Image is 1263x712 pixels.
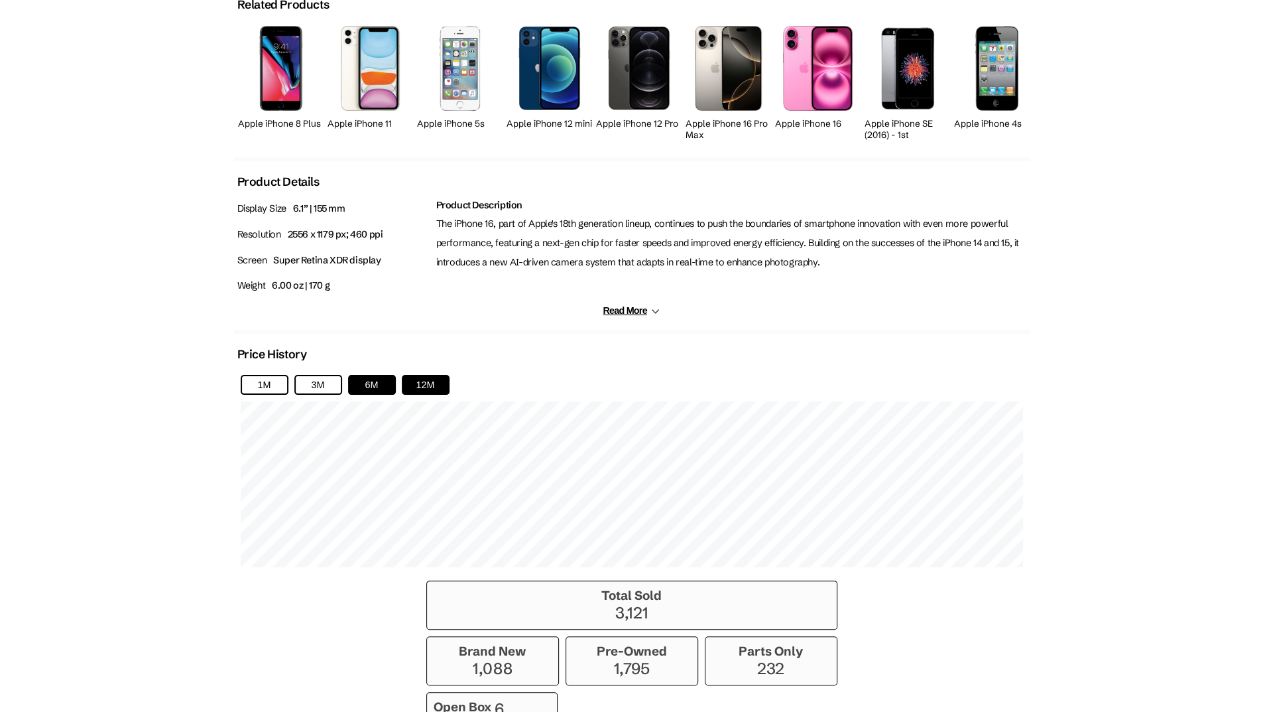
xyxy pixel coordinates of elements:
[695,26,762,110] img: iPhone 16 Pro Max
[440,26,480,110] img: iPhone 5s
[237,251,430,270] p: Screen
[783,26,852,110] img: iPhone 16
[507,118,593,129] h2: Apple iPhone 12 mini
[288,228,383,240] span: 2556 x 1179 px; 460 ppi
[518,26,580,110] img: iPhone 12 mini
[434,644,552,659] h3: Brand New
[237,276,430,295] p: Weight
[775,118,861,129] h2: Apple iPhone 16
[238,118,324,129] h2: Apple iPhone 8 Plus
[237,347,307,362] h2: Price History
[237,225,430,244] p: Resolution
[328,19,414,144] a: iPhone 11 Apple iPhone 11
[436,199,1026,211] h2: Product Description
[712,659,830,678] p: 232
[272,279,330,291] span: 6.00 oz | 170 g
[294,375,342,395] button: 3M
[712,644,830,659] h3: Parts Only
[573,644,691,659] h3: Pre-Owned
[954,118,1040,129] h2: Apple iPhone 4s
[417,118,503,129] h2: Apple iPhone 5s
[436,214,1026,271] p: The iPhone 16, part of Apple's 18th generation lineup, continues to push the boundaries of smartp...
[596,19,682,144] a: iPhone 12 Pro Apple iPhone 12 Pro
[348,375,396,395] button: 6M
[241,375,288,395] button: 1M
[238,19,324,144] a: iPhone 8 Plus Apple iPhone 8 Plus
[608,26,669,110] img: iPhone 12 Pro
[775,19,861,144] a: iPhone 16 Apple iPhone 16
[878,26,935,110] img: iPhone SE 1st Gen
[402,375,450,395] button: 12M
[434,588,830,603] h3: Total Sold
[603,305,660,317] button: Read More
[417,19,503,144] a: iPhone 5s Apple iPhone 5s
[865,19,951,144] a: iPhone SE 1st Gen Apple iPhone SE (2016) - 1st Generation
[573,659,691,678] p: 1,795
[865,118,951,152] h2: Apple iPhone SE (2016) - 1st Generation
[259,26,302,110] img: iPhone 8 Plus
[954,19,1040,144] a: iPhone 4s Apple iPhone 4s
[293,202,345,214] span: 6.1” | 155 mm
[237,199,430,218] p: Display Size
[686,19,772,144] a: iPhone 16 Pro Max Apple iPhone 16 Pro Max
[507,19,593,144] a: iPhone 12 mini Apple iPhone 12 mini
[237,175,320,189] h2: Product Details
[273,254,381,266] span: Super Retina XDR display
[596,118,682,129] h2: Apple iPhone 12 Pro
[955,26,1040,111] img: iPhone 4s
[434,659,552,678] p: 1,088
[328,118,414,129] h2: Apple iPhone 11
[434,603,830,622] p: 3,121
[341,26,400,111] img: iPhone 11
[686,118,772,141] h2: Apple iPhone 16 Pro Max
